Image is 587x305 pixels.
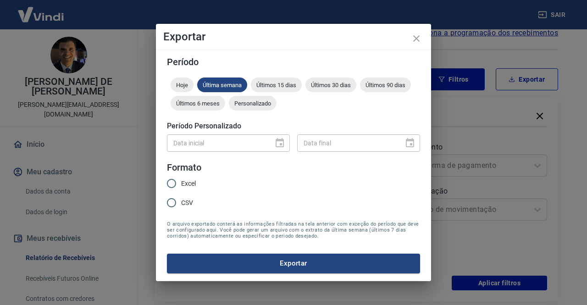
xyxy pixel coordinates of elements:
[181,179,196,189] span: Excel
[163,31,424,42] h4: Exportar
[171,82,194,89] span: Hoje
[251,82,302,89] span: Últimos 15 dias
[229,100,277,107] span: Personalizado
[171,96,225,111] div: Últimos 6 meses
[360,82,411,89] span: Últimos 90 dias
[167,161,201,174] legend: Formato
[167,134,267,151] input: DD/MM/YYYY
[167,254,420,273] button: Exportar
[405,28,427,50] button: close
[360,78,411,92] div: Últimos 90 dias
[167,57,420,67] h5: Período
[229,96,277,111] div: Personalizado
[251,78,302,92] div: Últimos 15 dias
[181,198,193,208] span: CSV
[167,221,420,239] span: O arquivo exportado conterá as informações filtradas na tela anterior com exceção do período que ...
[171,100,225,107] span: Últimos 6 meses
[297,134,397,151] input: DD/MM/YYYY
[305,82,356,89] span: Últimos 30 dias
[197,82,247,89] span: Última semana
[197,78,247,92] div: Última semana
[305,78,356,92] div: Últimos 30 dias
[167,122,420,131] h5: Período Personalizado
[171,78,194,92] div: Hoje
